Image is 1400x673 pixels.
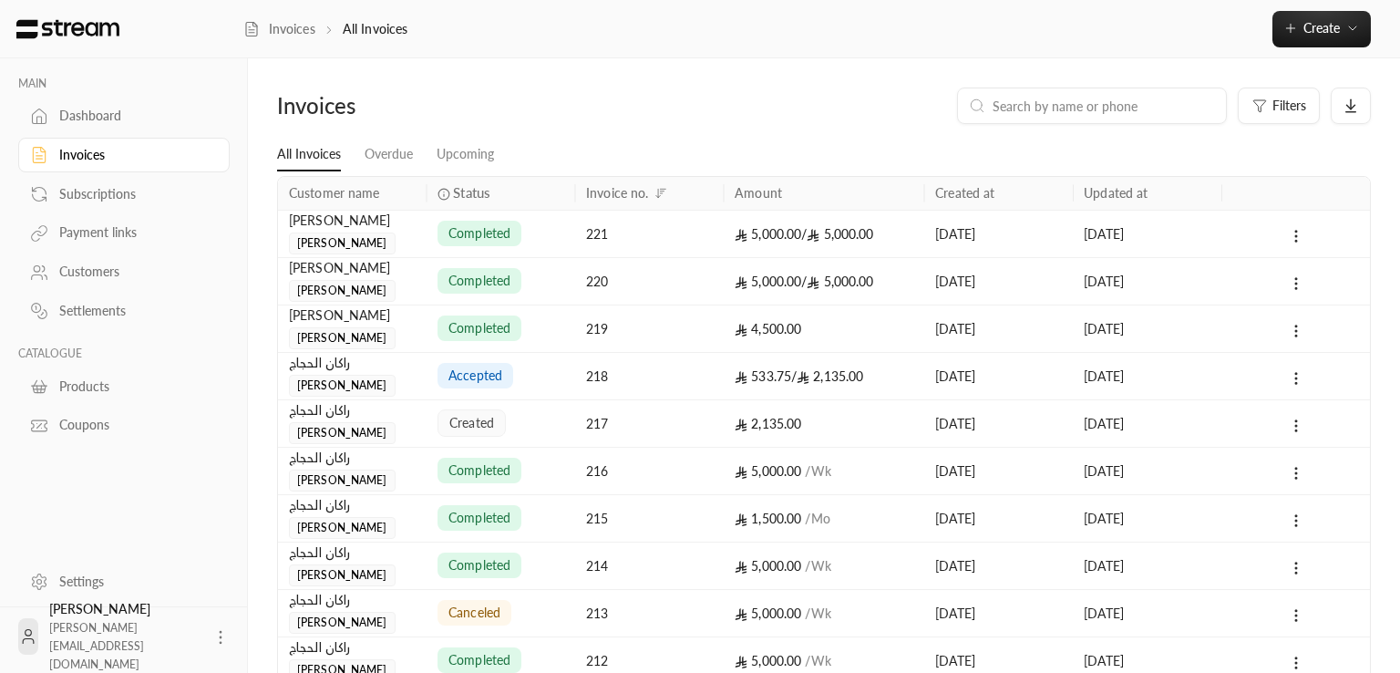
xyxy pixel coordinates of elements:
[735,495,913,542] div: 1,500.00
[289,517,396,539] span: [PERSON_NAME]
[586,590,713,637] div: 213
[289,637,416,657] div: راكان الحجاج
[735,590,913,637] div: 5,000.00
[805,558,830,574] span: / Wk
[1084,400,1210,447] div: [DATE]
[289,612,396,634] span: [PERSON_NAME]
[586,543,713,589] div: 214
[735,211,913,257] div: 5,000.00
[805,463,830,479] span: / Wk
[805,606,830,621] span: / Wk
[289,400,416,420] div: راكان الحجاج
[1084,448,1210,494] div: [DATE]
[735,185,782,201] div: Amount
[59,146,207,164] div: Invoices
[586,448,713,494] div: 216
[289,543,416,563] div: راكان الحجاج
[650,182,672,204] button: Sort
[735,353,913,399] div: 2,135.00
[18,564,230,599] a: Settings
[289,305,416,326] div: [PERSON_NAME]
[18,408,230,443] a: Coupons
[586,495,713,542] div: 215
[1084,185,1148,201] div: Updated at
[1238,88,1320,124] button: Filters
[1084,543,1210,589] div: [DATE]
[1084,305,1210,352] div: [DATE]
[1084,590,1210,637] div: [DATE]
[1084,258,1210,305] div: [DATE]
[289,448,416,468] div: راكان الحجاج
[448,367,502,385] span: accepted
[735,258,913,305] div: 5,000.00
[289,590,416,610] div: راكان الحجاج
[935,448,1062,494] div: [DATE]
[935,211,1062,257] div: [DATE]
[18,138,230,173] a: Invoices
[18,294,230,329] a: Settlements
[448,651,510,669] span: completed
[365,139,413,171] a: Overdue
[805,653,830,668] span: / Wk
[735,448,913,494] div: 5,000.00
[448,272,510,290] span: completed
[18,368,230,404] a: Products
[586,400,713,447] div: 217
[586,305,713,352] div: 219
[277,91,537,120] div: Invoices
[289,353,416,373] div: راكان الحجاج
[935,590,1062,637] div: [DATE]
[448,604,500,622] span: canceled
[18,215,230,251] a: Payment links
[15,19,121,39] img: Logo
[289,258,416,278] div: [PERSON_NAME]
[343,20,408,38] p: All Invoices
[18,98,230,134] a: Dashboard
[289,375,396,397] span: [PERSON_NAME]
[993,96,1215,116] input: Search by name or phone
[448,224,510,243] span: completed
[935,353,1062,399] div: [DATE]
[59,223,207,242] div: Payment links
[735,400,913,447] div: 2,135.00
[289,495,416,515] div: راكان الحجاج
[437,139,494,171] a: Upcoming
[448,461,510,480] span: completed
[935,258,1062,305] div: [DATE]
[59,416,207,434] div: Coupons
[586,211,713,257] div: 221
[59,185,207,203] div: Subscriptions
[586,185,648,201] div: Invoice no.
[49,600,201,673] div: [PERSON_NAME]
[289,280,396,302] span: [PERSON_NAME]
[1303,20,1340,36] span: Create
[59,573,207,591] div: Settings
[59,378,207,396] div: Products
[289,233,396,254] span: [PERSON_NAME]
[18,347,230,361] p: CATALOGUE
[289,422,396,444] span: [PERSON_NAME]
[59,263,207,281] div: Customers
[289,564,396,586] span: [PERSON_NAME]
[935,543,1062,589] div: [DATE]
[453,183,489,202] span: Status
[1272,99,1306,112] span: Filters
[1084,353,1210,399] div: [DATE]
[289,185,380,201] div: Customer name
[735,543,913,589] div: 5,000.00
[243,20,315,38] a: Invoices
[735,274,807,289] span: 5,000.00 /
[448,319,510,337] span: completed
[935,495,1062,542] div: [DATE]
[59,302,207,320] div: Settlements
[49,621,144,671] span: [PERSON_NAME][EMAIL_ADDRESS][DOMAIN_NAME]
[735,368,797,384] span: 533.75 /
[289,470,396,492] span: [PERSON_NAME]
[449,414,494,432] span: created
[59,107,207,125] div: Dashboard
[935,185,994,201] div: Created at
[18,77,230,91] p: MAIN
[586,258,713,305] div: 220
[243,20,407,38] nav: breadcrumb
[805,511,829,526] span: / Mo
